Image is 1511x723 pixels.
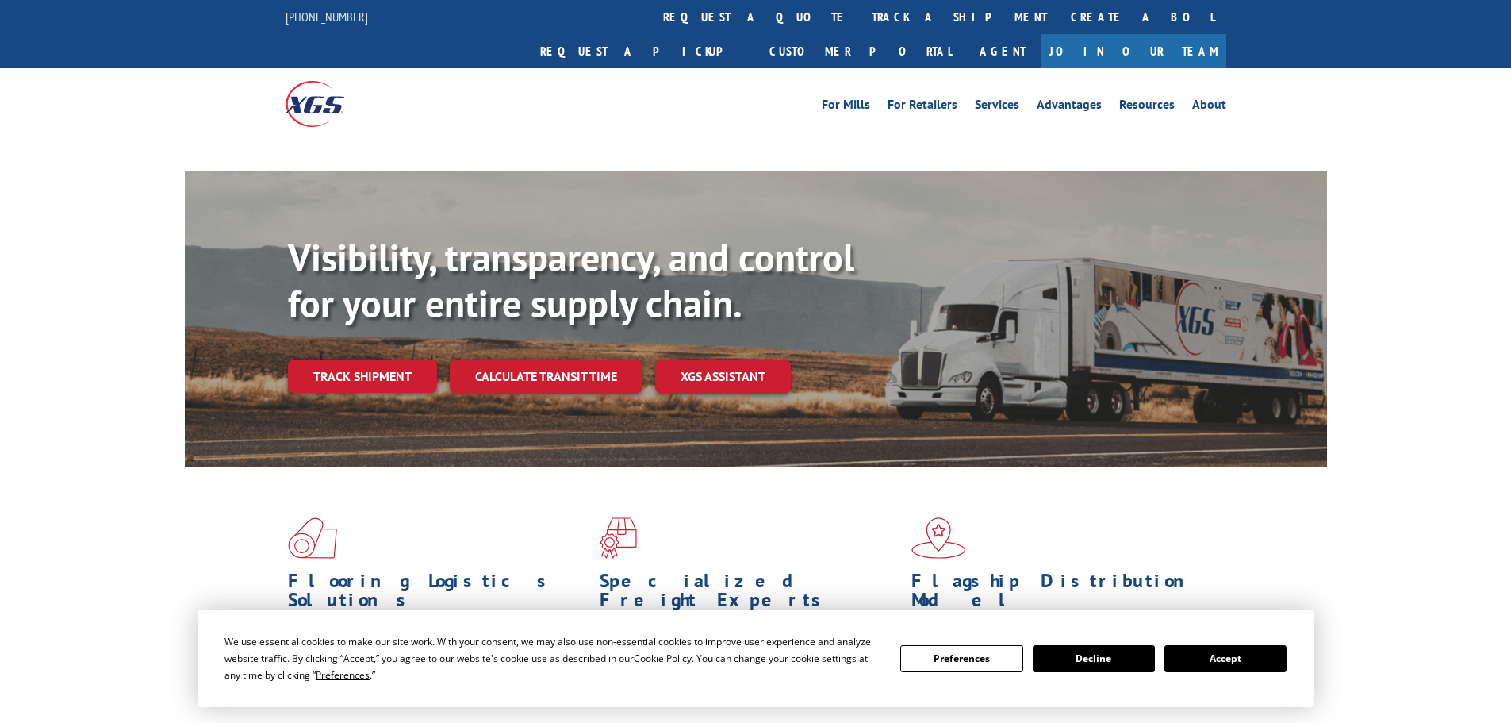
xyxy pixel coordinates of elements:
[600,571,899,617] h1: Specialized Freight Experts
[198,610,1314,707] div: Cookie Consent Prompt
[288,360,437,393] a: Track shipment
[450,360,642,394] a: Calculate transit time
[288,571,588,617] h1: Flooring Logistics Solutions
[911,517,966,559] img: xgs-icon-flagship-distribution-model-red
[286,9,368,25] a: [PHONE_NUMBER]
[757,34,964,68] a: Customer Portal
[911,571,1211,617] h1: Flagship Distribution Model
[528,34,757,68] a: Request a pickup
[288,517,337,559] img: xgs-icon-total-supply-chain-intelligence-red
[1119,98,1175,116] a: Resources
[600,517,637,559] img: xgs-icon-focused-on-flooring-red
[655,360,791,394] a: XGS ASSISTANT
[634,652,692,665] span: Cookie Policy
[1164,645,1287,672] button: Accept
[1192,98,1226,116] a: About
[288,233,854,328] b: Visibility, transparency, and control for your entire supply chain.
[900,645,1022,672] button: Preferences
[1037,98,1102,116] a: Advantages
[1041,34,1226,68] a: Join Our Team
[964,34,1041,68] a: Agent
[888,98,957,116] a: For Retailers
[1033,645,1155,672] button: Decline
[224,633,881,683] div: We use essential cookies to make our site work. With your consent, we may also use non-essential ...
[822,98,870,116] a: For Mills
[316,668,370,682] span: Preferences
[975,98,1019,116] a: Services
